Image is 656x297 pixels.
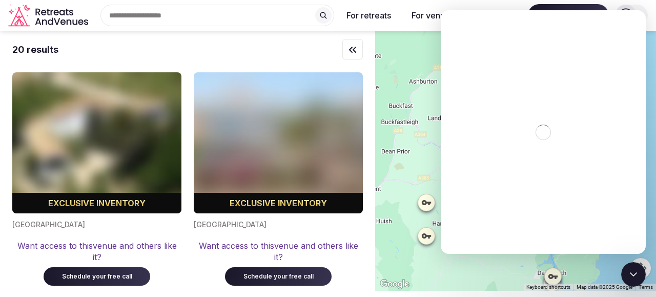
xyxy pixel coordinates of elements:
span: [GEOGRAPHIC_DATA] [12,220,85,229]
div: Want access to this venue and others like it? [194,240,363,263]
div: Exclusive inventory [194,197,363,209]
a: Open this area in Google Maps (opens a new window) [378,278,412,291]
span: Map data ©2025 Google [577,284,632,290]
span: [GEOGRAPHIC_DATA] [194,220,266,229]
div: Schedule your free call [237,272,319,281]
a: Terms (opens in new tab) [639,284,653,290]
div: Schedule your free call [56,272,138,281]
div: Want access to this venue and others like it? [12,240,181,263]
iframe: Intercom live chat [441,10,646,254]
a: Schedule your free call [44,270,150,281]
img: Blurred cover image for a premium venue [12,72,181,213]
div: Exclusive inventory [12,197,181,209]
img: Blurred cover image for a premium venue [194,72,363,213]
button: For retreats [338,4,399,27]
span: Let's connect [528,4,609,27]
button: For venues [403,4,462,27]
button: Resources [466,4,524,27]
a: Visit the homepage [8,4,90,27]
svg: Retreats and Venues company logo [8,4,90,27]
img: Google [378,278,412,291]
button: Keyboard shortcuts [526,284,570,291]
div: 20 results [12,43,58,56]
a: Schedule your free call [225,270,332,281]
button: Map camera controls [630,258,651,279]
iframe: Intercom live chat [621,262,646,287]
